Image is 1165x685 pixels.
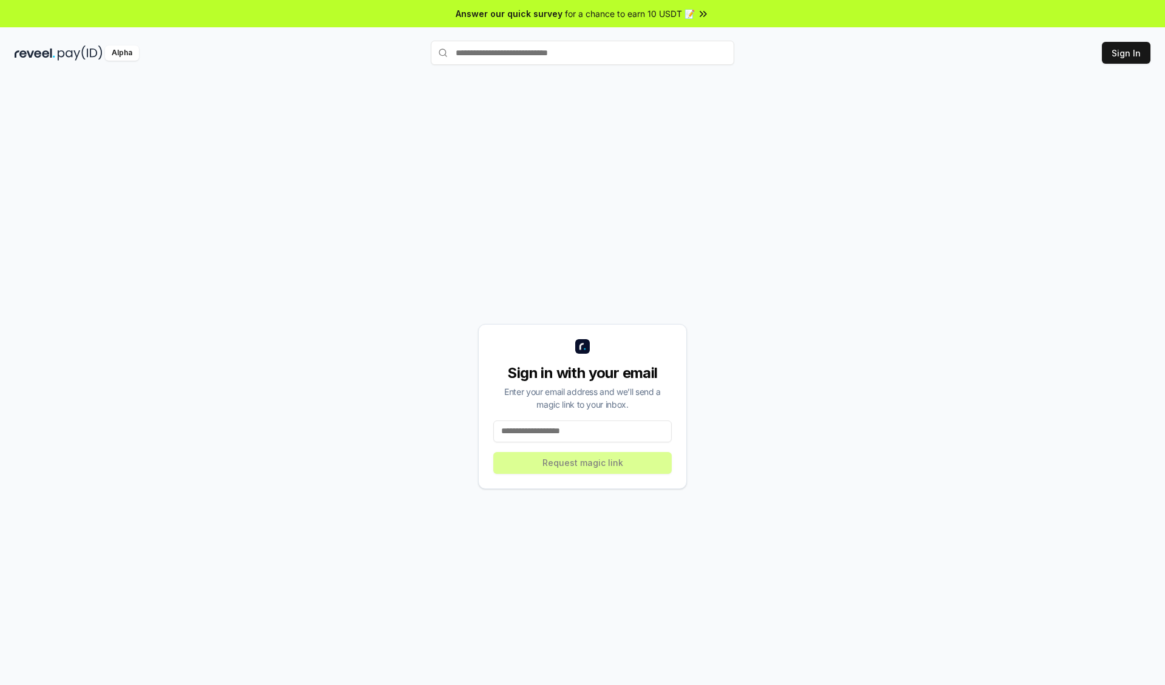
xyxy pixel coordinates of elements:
span: Answer our quick survey [456,7,562,20]
img: pay_id [58,46,103,61]
div: Enter your email address and we’ll send a magic link to your inbox. [493,385,672,411]
div: Sign in with your email [493,363,672,383]
img: reveel_dark [15,46,55,61]
button: Sign In [1102,42,1150,64]
div: Alpha [105,46,139,61]
span: for a chance to earn 10 USDT 📝 [565,7,695,20]
img: logo_small [575,339,590,354]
